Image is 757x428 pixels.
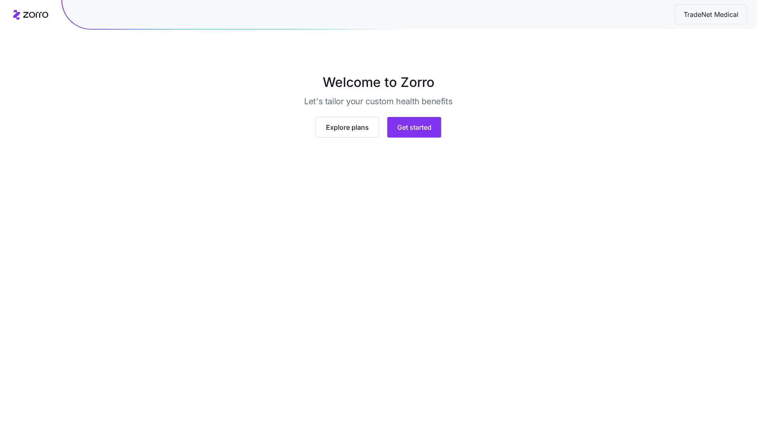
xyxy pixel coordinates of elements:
button: Get started [387,117,441,138]
span: TradeNet Medical [677,9,745,20]
button: Explore plans [316,117,379,138]
h3: Let's tailor your custom health benefits [304,96,452,107]
h1: Welcome to Zorro [174,73,583,92]
span: Explore plans [326,122,369,132]
span: Get started [397,122,431,132]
